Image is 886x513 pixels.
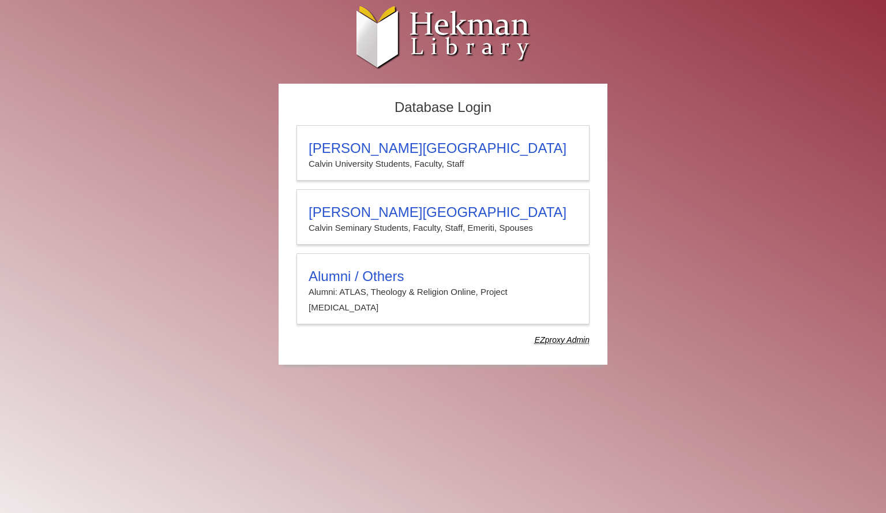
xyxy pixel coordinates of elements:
[309,140,577,156] h3: [PERSON_NAME][GEOGRAPHIC_DATA]
[291,96,595,119] h2: Database Login
[296,189,590,245] a: [PERSON_NAME][GEOGRAPHIC_DATA]Calvin Seminary Students, Faculty, Staff, Emeriti, Spouses
[309,268,577,284] h3: Alumni / Others
[309,156,577,171] p: Calvin University Students, Faculty, Staff
[309,284,577,315] p: Alumni: ATLAS, Theology & Religion Online, Project [MEDICAL_DATA]
[309,204,577,220] h3: [PERSON_NAME][GEOGRAPHIC_DATA]
[309,220,577,235] p: Calvin Seminary Students, Faculty, Staff, Emeriti, Spouses
[309,268,577,315] summary: Alumni / OthersAlumni: ATLAS, Theology & Religion Online, Project [MEDICAL_DATA]
[535,335,590,345] dfn: Use Alumni login
[296,125,590,181] a: [PERSON_NAME][GEOGRAPHIC_DATA]Calvin University Students, Faculty, Staff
